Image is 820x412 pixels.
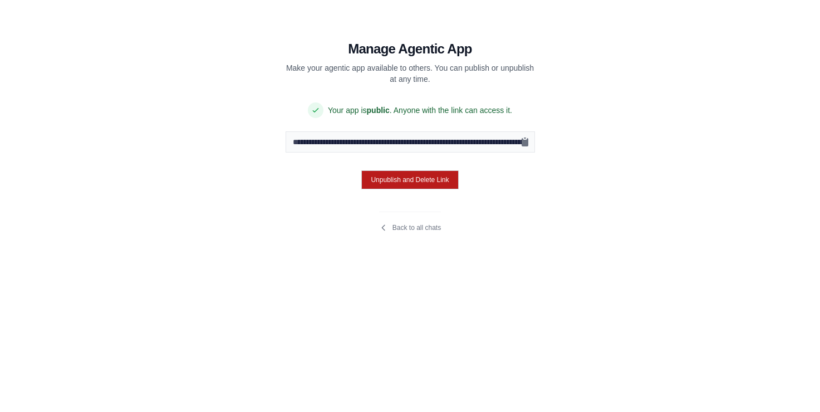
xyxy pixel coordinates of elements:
[519,136,531,148] button: Copy public URL
[379,223,441,232] a: Back to all chats
[348,40,472,58] h1: Manage Agentic App
[286,62,535,85] p: Make your agentic app available to others. You can publish or unpublish at any time.
[367,106,390,115] span: public
[328,105,512,116] span: Your app is . Anyone with the link can access it.
[361,170,458,189] button: Unpublish and Delete Link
